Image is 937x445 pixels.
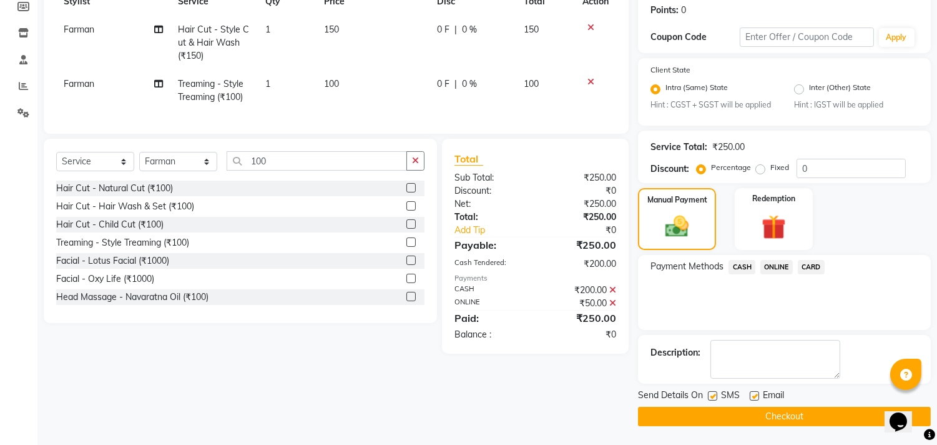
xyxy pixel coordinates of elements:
span: Send Details On [638,389,703,404]
span: 150 [324,24,339,35]
span: 1 [265,78,270,89]
label: Manual Payment [647,194,707,206]
div: Service Total: [650,141,707,154]
div: ₹250.00 [536,171,626,184]
label: Intra (Same) State [665,82,728,97]
span: ONLINE [760,260,793,274]
span: Email [763,389,784,404]
span: Payment Methods [650,260,724,273]
div: ₹200.00 [536,284,626,297]
div: Payments [454,273,616,284]
span: 100 [324,78,339,89]
span: 150 [524,24,539,35]
span: Total [454,152,483,166]
div: ₹250.00 [536,311,626,326]
div: Paid: [445,311,536,326]
span: 0 F [437,23,449,36]
div: ₹0 [551,224,626,237]
div: Head Massage - Navaratna Oil (₹100) [56,291,208,304]
span: | [454,77,457,91]
div: Balance : [445,328,536,341]
div: CASH [445,284,536,297]
div: Discount: [650,162,689,176]
div: Total: [445,211,536,224]
div: ₹250.00 [536,211,626,224]
span: Hair Cut - Style Cut & Hair Wash (₹150) [178,24,249,61]
div: Hair Cut - Hair Wash & Set (₹100) [56,200,194,213]
span: 1 [265,24,270,35]
label: Percentage [711,162,751,173]
div: ₹250.00 [536,197,626,211]
label: Client State [650,64,690,76]
div: Hair Cut - Natural Cut (₹100) [56,182,173,195]
span: Farman [64,24,94,35]
span: 0 % [462,77,477,91]
div: Sub Total: [445,171,536,184]
a: Add Tip [445,224,551,237]
span: | [454,23,457,36]
span: 100 [524,78,539,89]
div: Coupon Code [650,31,740,44]
label: Redemption [752,193,795,204]
div: ₹0 [536,184,626,197]
label: Inter (Other) State [809,82,871,97]
span: 0 % [462,23,477,36]
span: Farman [64,78,94,89]
small: Hint : IGST will be applied [794,99,918,111]
div: Treaming - Style Treaming (₹100) [56,236,189,249]
input: Search or Scan [227,151,407,171]
span: 0 F [437,77,449,91]
div: Cash Tendered: [445,257,536,271]
div: Facial - Oxy Life (₹1000) [56,272,154,286]
span: Treaming - Style Treaming (₹100) [178,78,243,102]
div: ONLINE [445,297,536,310]
span: CASH [729,260,755,274]
iframe: chat widget [885,395,925,432]
div: ₹250.00 [712,141,745,154]
img: _gift.svg [754,212,793,242]
button: Apply [879,28,915,47]
div: ₹200.00 [536,257,626,271]
button: Checkout [638,407,931,426]
div: Points: [650,4,679,17]
div: ₹250.00 [536,237,626,252]
span: CARD [798,260,825,274]
div: Facial - Lotus Facial (₹1000) [56,254,169,267]
input: Enter Offer / Coupon Code [740,27,873,47]
div: ₹50.00 [536,297,626,310]
div: Description: [650,346,700,359]
img: _cash.svg [658,213,695,240]
label: Fixed [770,162,789,173]
div: Payable: [445,237,536,252]
div: Hair Cut - Child Cut (₹100) [56,218,164,231]
small: Hint : CGST + SGST will be applied [650,99,775,111]
div: Net: [445,197,536,211]
span: SMS [721,389,740,404]
div: ₹0 [536,328,626,341]
div: Discount: [445,184,536,197]
div: 0 [681,4,686,17]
